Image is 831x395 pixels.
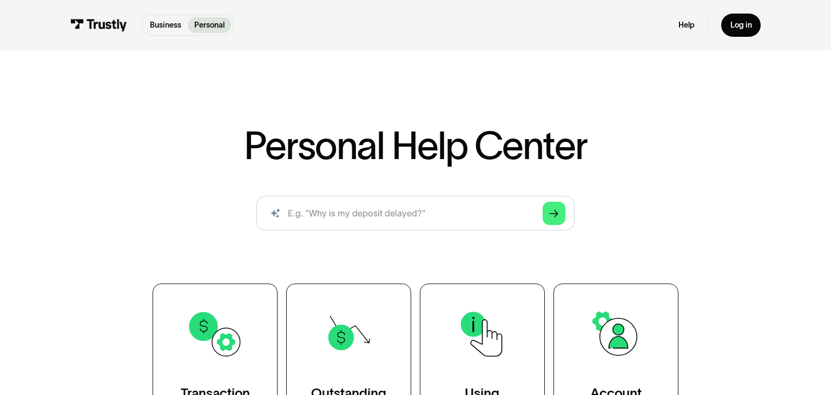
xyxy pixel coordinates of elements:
[70,19,127,31] img: Trustly Logo
[256,196,574,231] form: Search
[143,17,188,33] a: Business
[730,20,752,30] div: Log in
[244,127,586,165] h1: Personal Help Center
[678,20,695,30] a: Help
[194,19,225,31] p: Personal
[721,14,760,37] a: Log in
[188,17,231,33] a: Personal
[150,19,181,31] p: Business
[256,196,574,231] input: search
